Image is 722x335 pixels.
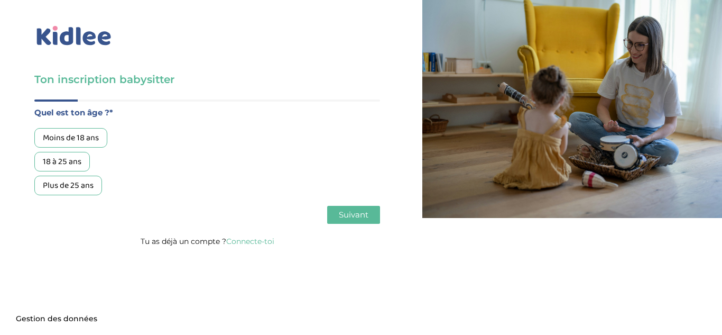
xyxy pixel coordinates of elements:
[34,206,84,224] button: Précédent
[34,128,107,148] div: Moins de 18 ans
[34,24,114,48] img: logo_kidlee_bleu
[226,237,274,246] a: Connecte-toi
[34,176,102,195] div: Plus de 25 ans
[34,152,90,171] div: 18 à 25 ans
[327,206,380,224] button: Suivant
[339,210,368,220] span: Suivant
[10,308,104,330] button: Gestion des données
[34,234,380,248] p: Tu as déjà un compte ?
[34,72,380,87] h3: Ton inscription babysitter
[16,314,97,324] span: Gestion des données
[34,106,380,120] label: Quel est ton âge ?*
